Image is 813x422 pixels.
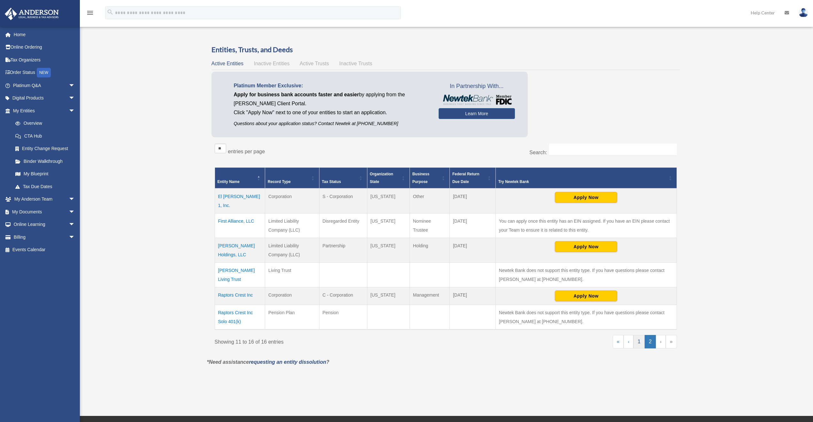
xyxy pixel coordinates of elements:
[624,335,633,348] a: Previous
[449,188,495,213] td: [DATE]
[319,213,367,238] td: Disregarded Entity
[449,213,495,238] td: [DATE]
[107,9,114,16] i: search
[9,168,81,180] a: My Blueprint
[4,231,85,243] a: Billingarrow_drop_down
[265,262,319,287] td: Living Trust
[339,61,372,66] span: Inactive Trusts
[799,8,808,17] img: User Pic
[319,305,367,330] td: Pension
[265,167,319,188] th: Record Type: Activate to sort
[69,205,81,219] span: arrow_drop_down
[319,287,367,305] td: C - Corporation
[319,167,367,188] th: Tax Status: Activate to sort
[410,188,449,213] td: Other
[498,178,667,186] span: Try Newtek Bank
[410,287,449,305] td: Management
[322,179,341,184] span: Tax Status
[4,243,85,256] a: Events Calendar
[9,117,78,130] a: Overview
[666,335,677,348] a: Last
[633,335,645,348] a: 1
[265,238,319,262] td: Limited Liability Company (LLC)
[9,142,81,155] a: Entity Change Request
[69,104,81,117] span: arrow_drop_down
[207,359,329,365] em: *Need assistance ?
[9,180,81,193] a: Tax Due Dates
[495,213,677,238] td: You can apply once this entity has an EIN assigned. If you have an EIN please contact your Team t...
[215,287,265,305] td: Raptors Crest Inc
[4,193,85,206] a: My Anderson Teamarrow_drop_down
[300,61,329,66] span: Active Trusts
[268,179,291,184] span: Record Type
[211,45,680,55] h3: Entities, Trusts, and Deeds
[249,359,326,365] a: requesting an entity dissolution
[4,104,81,117] a: My Entitiesarrow_drop_down
[367,238,410,262] td: [US_STATE]
[4,92,85,105] a: Digital Productsarrow_drop_down
[555,241,617,252] button: Apply Now
[449,287,495,305] td: [DATE]
[69,92,81,105] span: arrow_drop_down
[495,262,677,287] td: Newtek Bank does not support this entity type. If you have questions please contact [PERSON_NAME]...
[215,262,265,287] td: [PERSON_NAME] Living Trust
[9,155,81,168] a: Binder Walkthrough
[3,8,61,20] img: Anderson Advisors Platinum Portal
[645,335,656,348] a: 2
[410,167,449,188] th: Business Purpose: Activate to sort
[370,172,393,184] span: Organization State
[215,213,265,238] td: First Alliance, LLC
[265,287,319,305] td: Corporation
[234,120,429,128] p: Questions about your application status? Contact Newtek at [PHONE_NUMBER]
[412,172,429,184] span: Business Purpose
[442,95,512,105] img: NewtekBankLogoSM.png
[265,305,319,330] td: Pension Plan
[86,11,94,17] a: menu
[4,66,85,79] a: Order StatusNEW
[439,81,515,92] span: In Partnership With...
[215,238,265,262] td: [PERSON_NAME] Holdings, LLC
[449,238,495,262] td: [DATE]
[254,61,289,66] span: Inactive Entities
[495,167,677,188] th: Try Newtek Bank : Activate to sort
[4,218,85,231] a: Online Learningarrow_drop_down
[234,90,429,108] p: by applying from the [PERSON_NAME] Client Portal.
[218,179,240,184] span: Entity Name
[367,287,410,305] td: [US_STATE]
[613,335,624,348] a: First
[69,231,81,244] span: arrow_drop_down
[4,79,85,92] a: Platinum Q&Aarrow_drop_down
[234,92,359,97] span: Apply for business bank accounts faster and easier
[215,305,265,330] td: Raptors Crest Inc Solo 401(k)
[211,61,243,66] span: Active Entities
[69,193,81,206] span: arrow_drop_down
[69,218,81,231] span: arrow_drop_down
[495,305,677,330] td: Newtek Bank does not support this entity type. If you have questions please contact [PERSON_NAME]...
[367,213,410,238] td: [US_STATE]
[4,28,85,41] a: Home
[215,335,441,346] div: Showing 11 to 16 of 16 entries
[9,130,81,142] a: CTA Hub
[37,68,51,77] div: NEW
[410,238,449,262] td: Holding
[215,167,265,188] th: Entity Name: Activate to invert sorting
[410,213,449,238] td: Nominee Trustee
[86,9,94,17] i: menu
[656,335,666,348] a: Next
[555,192,617,203] button: Apply Now
[319,188,367,213] td: S - Corporation
[228,149,265,154] label: entries per page
[452,172,479,184] span: Federal Return Due Date
[367,188,410,213] td: [US_STATE]
[4,41,85,54] a: Online Ordering
[215,188,265,213] td: El [PERSON_NAME] 1, Inc.
[234,108,429,117] p: Click "Apply Now" next to one of your entities to start an application.
[234,81,429,90] p: Platinum Member Exclusive:
[555,291,617,301] button: Apply Now
[449,167,495,188] th: Federal Return Due Date: Activate to sort
[265,188,319,213] td: Corporation
[529,150,547,155] label: Search:
[4,53,85,66] a: Tax Organizers
[265,213,319,238] td: Limited Liability Company (LLC)
[367,167,410,188] th: Organization State: Activate to sort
